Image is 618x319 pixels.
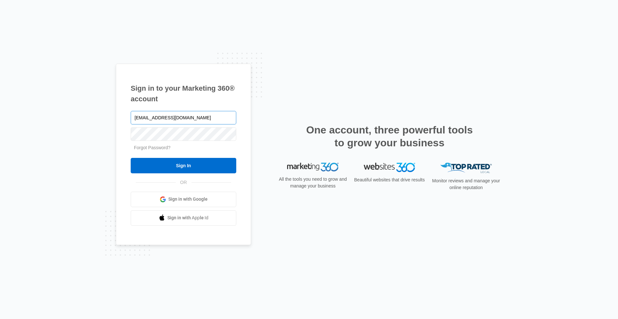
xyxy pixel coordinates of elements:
p: All the tools you need to grow and manage your business [277,176,349,189]
h1: Sign in to your Marketing 360® account [131,83,236,104]
a: Forgot Password? [134,145,171,150]
img: Top Rated Local [440,163,492,173]
p: Monitor reviews and manage your online reputation [430,178,502,191]
p: Beautiful websites that drive results [353,177,426,183]
span: OR [176,179,192,186]
span: Sign in with Apple Id [167,214,209,221]
h2: One account, three powerful tools to grow your business [304,123,475,149]
span: Sign in with Google [168,196,208,203]
input: Sign In [131,158,236,173]
a: Sign in with Google [131,192,236,207]
input: Email [131,111,236,124]
a: Sign in with Apple Id [131,210,236,226]
img: Websites 360 [364,163,415,172]
img: Marketing 360 [287,163,339,172]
